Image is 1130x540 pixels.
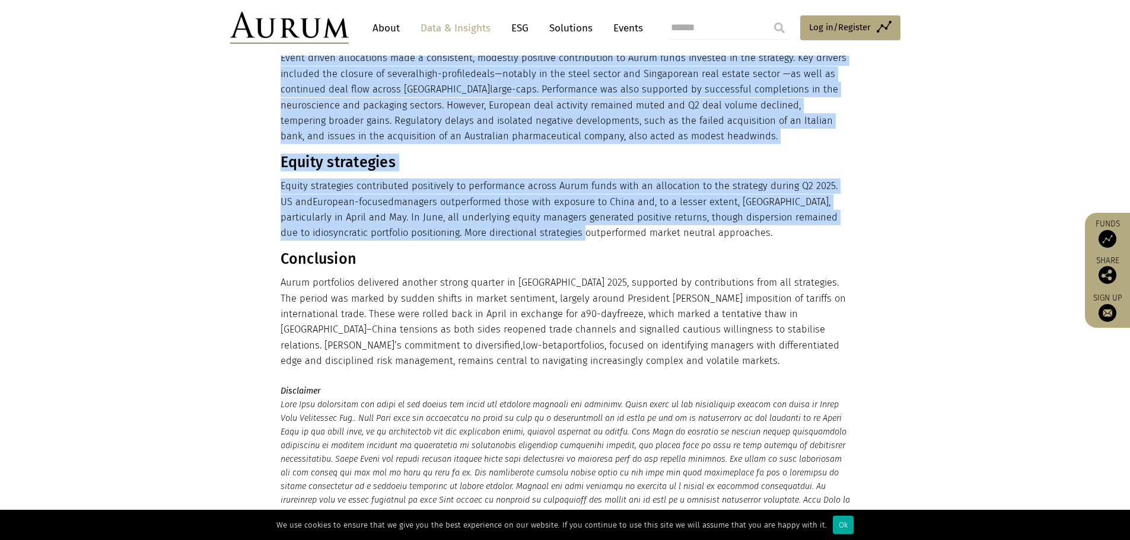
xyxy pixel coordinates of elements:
p: Equity strategies contributed positively to performance across Aurum funds with an allocation to ... [281,178,847,241]
img: Share this post [1099,266,1116,284]
div: Share [1091,257,1124,284]
a: About [367,17,406,39]
strong: Disclaimer [281,386,321,396]
a: Log in/Register [800,15,900,40]
span: European-focused [313,196,394,207]
span: low-beta [523,340,562,351]
img: Access Funds [1099,230,1116,248]
img: Aurum [230,12,349,44]
span: Log in/Register [809,20,871,34]
h3: Conclusion [281,250,847,268]
a: Events [607,17,643,39]
a: Solutions [543,17,599,39]
span: high-profile [419,68,470,79]
div: Ok [833,516,854,534]
h3: Equity strategies [281,154,847,171]
a: Data & Insights [415,17,496,39]
a: Sign up [1091,293,1124,322]
p: Aurum portfolios delivered another strong quarter in [GEOGRAPHIC_DATA] 2025, supported by contrib... [281,275,847,369]
a: Funds [1091,219,1124,248]
p: Event driven allocations made a consistent, modestly positive contribution to Aurum funds investe... [281,50,847,144]
input: Submit [768,16,791,40]
a: ESG [505,17,534,39]
img: Sign up to our newsletter [1099,304,1116,322]
span: large-caps [490,84,537,95]
span: 90-day [586,308,617,319]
